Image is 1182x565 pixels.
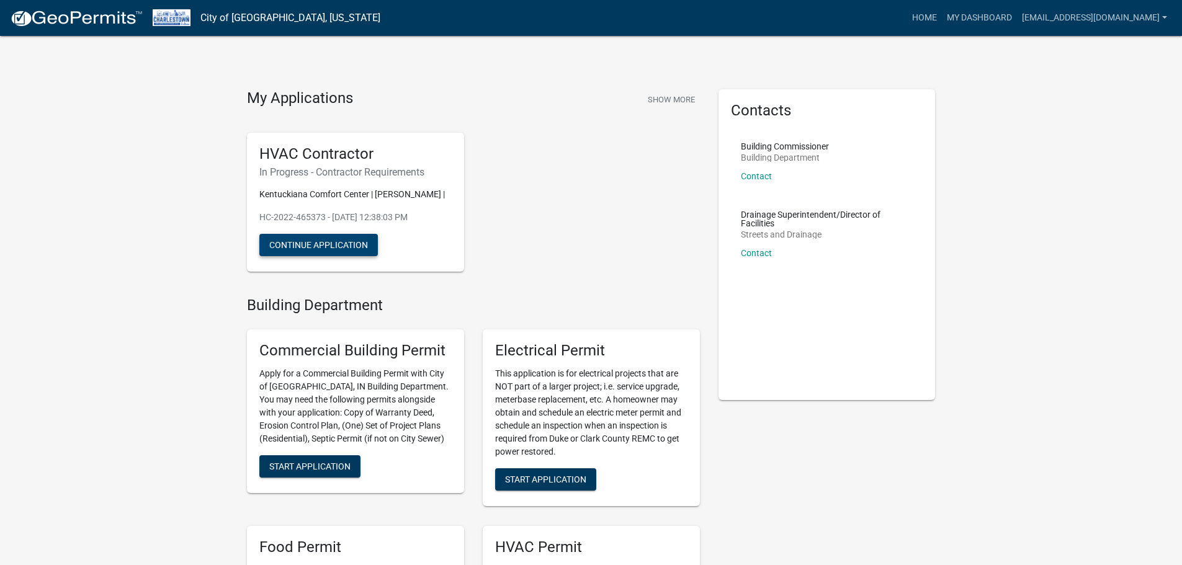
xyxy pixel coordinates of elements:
[741,230,913,239] p: Streets and Drainage
[741,153,829,162] p: Building Department
[495,342,687,360] h5: Electrical Permit
[731,102,923,120] h5: Contacts
[259,342,452,360] h5: Commercial Building Permit
[259,166,452,178] h6: In Progress - Contractor Requirements
[259,367,452,445] p: Apply for a Commercial Building Permit with City of [GEOGRAPHIC_DATA], IN Building Department. Yo...
[247,89,353,108] h4: My Applications
[259,211,452,224] p: HC-2022-465373 - [DATE] 12:38:03 PM
[741,171,772,181] a: Contact
[247,296,700,314] h4: Building Department
[505,474,586,484] span: Start Application
[259,188,452,201] p: Kentuckiana Comfort Center | [PERSON_NAME] |
[153,9,190,26] img: City of Charlestown, Indiana
[643,89,700,110] button: Show More
[200,7,380,29] a: City of [GEOGRAPHIC_DATA], [US_STATE]
[495,468,596,491] button: Start Application
[495,367,687,458] p: This application is for electrical projects that are NOT part of a larger project; i.e. service u...
[1017,6,1172,30] a: [EMAIL_ADDRESS][DOMAIN_NAME]
[495,538,687,556] h5: HVAC Permit
[907,6,942,30] a: Home
[741,248,772,258] a: Contact
[741,142,829,151] p: Building Commissioner
[259,145,452,163] h5: HVAC Contractor
[259,538,452,556] h5: Food Permit
[269,461,351,471] span: Start Application
[259,234,378,256] button: Continue Application
[942,6,1017,30] a: My Dashboard
[259,455,360,478] button: Start Application
[741,210,913,228] p: Drainage Superintendent/Director of Facilities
